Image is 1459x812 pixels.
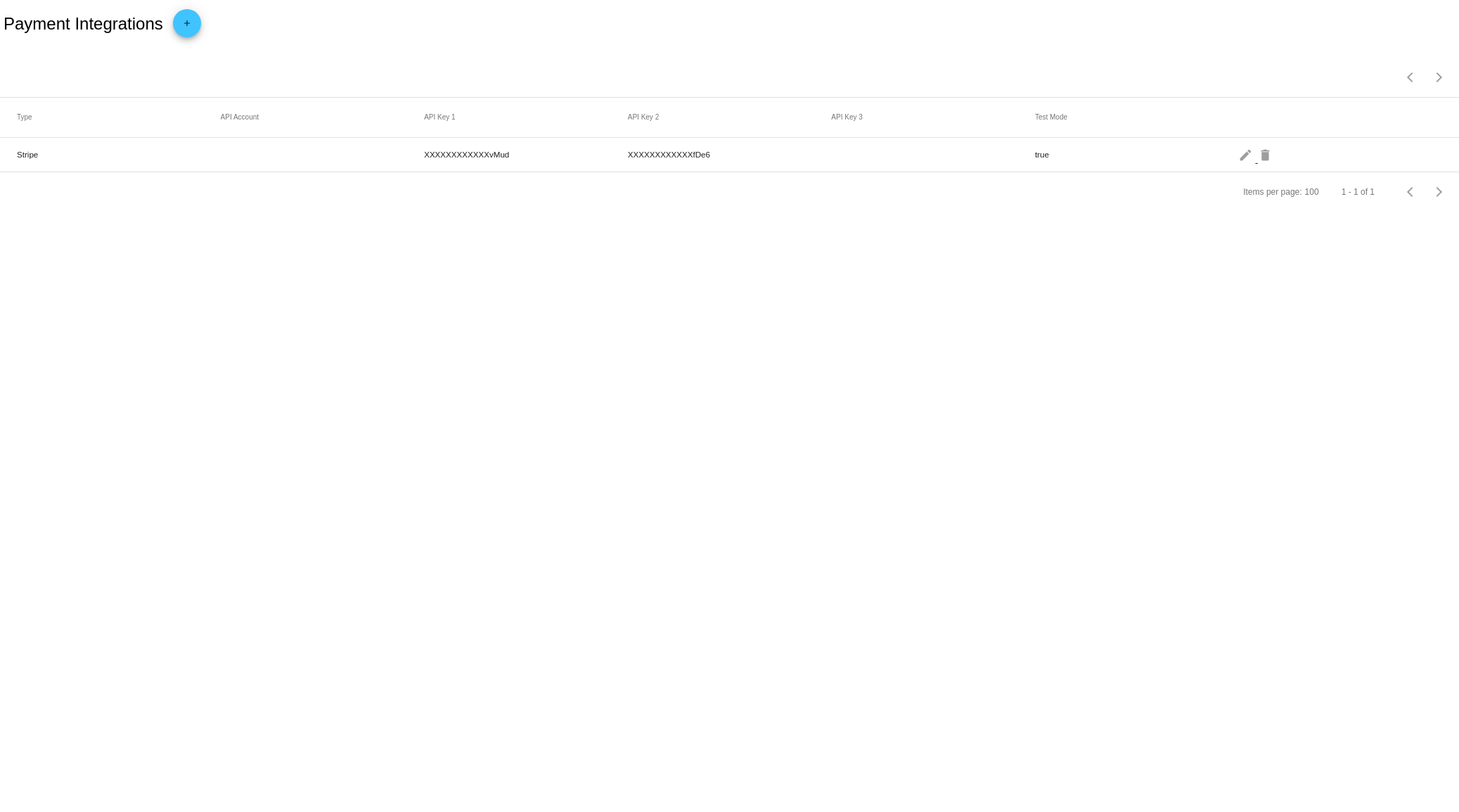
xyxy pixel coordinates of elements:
[1035,113,1239,121] mat-header-cell: Test Mode
[628,146,832,162] mat-cell: XXXXXXXXXXXXfDe6
[1035,146,1239,162] mat-cell: true
[17,113,221,121] mat-header-cell: Type
[1258,143,1275,165] mat-icon: delete
[4,14,163,34] h2: Payment Integrations
[424,113,628,121] mat-header-cell: API Key 1
[628,113,832,121] mat-header-cell: API Key 2
[1397,63,1425,91] button: Previous page
[1397,178,1425,206] button: Previous page
[424,146,628,162] mat-cell: XXXXXXXXXXXXvMud
[221,113,425,121] mat-header-cell: API Account
[179,18,195,35] mat-icon: add
[17,146,221,162] mat-cell: Stripe
[1342,187,1375,197] div: 1 - 1 of 1
[1425,178,1453,206] button: Next page
[831,113,1035,121] mat-header-cell: API Key 3
[1243,187,1301,197] div: Items per page:
[1238,143,1255,165] mat-icon: edit
[1425,63,1453,91] button: Next page
[1305,187,1319,197] div: 100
